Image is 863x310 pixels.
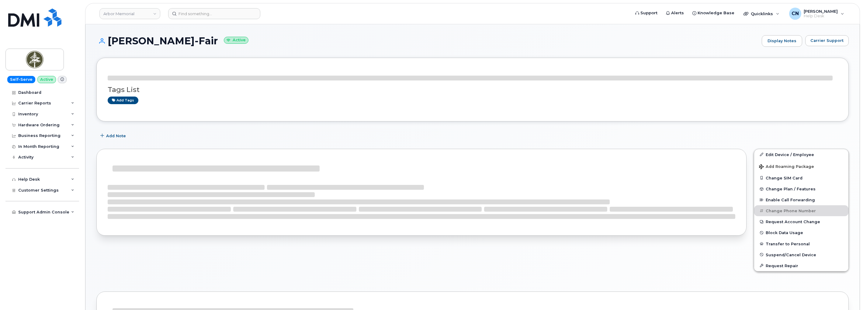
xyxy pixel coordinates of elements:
[754,205,848,216] button: Change Phone Number
[766,252,816,257] span: Suspend/Cancel Device
[754,249,848,260] button: Suspend/Cancel Device
[754,172,848,183] button: Change SIM Card
[759,164,814,170] span: Add Roaming Package
[96,36,759,46] h1: [PERSON_NAME]-Fair
[96,131,131,141] button: Add Note
[810,38,844,43] span: Carrier Support
[805,35,849,46] button: Carrier Support
[754,238,848,249] button: Transfer to Personal
[766,187,816,191] span: Change Plan / Features
[754,227,848,238] button: Block Data Usage
[754,183,848,194] button: Change Plan / Features
[766,198,815,202] span: Enable Call Forwarding
[224,37,248,44] small: Active
[108,97,138,104] a: Add tags
[754,160,848,172] button: Add Roaming Package
[754,149,848,160] a: Edit Device / Employee
[754,260,848,271] button: Request Repair
[762,35,802,47] a: Display Notes
[106,133,126,139] span: Add Note
[754,216,848,227] button: Request Account Change
[754,194,848,205] button: Enable Call Forwarding
[108,86,837,94] h3: Tags List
